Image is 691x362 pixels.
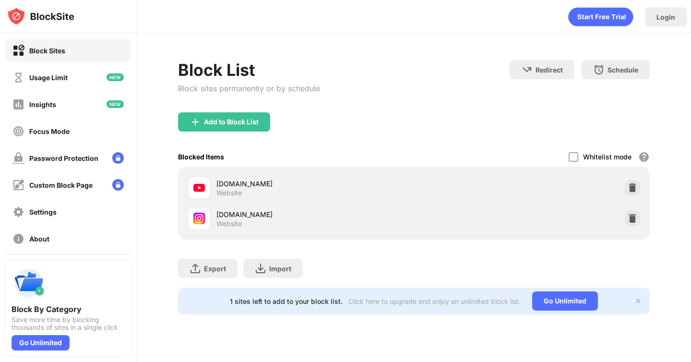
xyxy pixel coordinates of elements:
img: favicons [193,182,205,193]
div: Export [204,265,226,273]
img: new-icon.svg [107,100,124,108]
img: logo-blocksite.svg [7,7,74,26]
div: Add to Block List [204,118,259,126]
img: password-protection-off.svg [12,152,24,164]
div: 1 sites left to add to your block list. [230,297,343,305]
div: Go Unlimited [532,291,598,311]
div: Settings [29,208,57,216]
div: Block By Category [12,304,125,314]
img: x-button.svg [634,297,642,305]
div: animation [568,7,633,26]
img: block-on.svg [12,45,24,57]
div: Custom Block Page [29,181,93,189]
div: Schedule [608,66,638,74]
div: Whitelist mode [583,153,631,161]
img: favicons [193,213,205,224]
img: time-usage-off.svg [12,72,24,84]
div: Website [216,219,242,228]
div: Insights [29,100,56,109]
img: new-icon.svg [107,73,124,81]
div: About [29,235,49,243]
img: customize-block-page-off.svg [12,179,24,191]
div: Block sites permanently or by schedule [178,84,320,93]
img: about-off.svg [12,233,24,245]
img: insights-off.svg [12,98,24,110]
div: Go Unlimited [12,335,70,350]
img: lock-menu.svg [112,152,124,164]
img: settings-off.svg [12,206,24,218]
div: [DOMAIN_NAME] [216,209,414,219]
div: Usage Limit [29,73,68,82]
img: focus-off.svg [12,125,24,137]
div: Save more time by blocking thousands of sites in a single click [12,316,125,331]
div: Import [269,265,291,273]
div: Password Protection [29,154,98,162]
div: Website [216,189,242,197]
div: Focus Mode [29,127,70,135]
div: Login [656,13,675,21]
div: [DOMAIN_NAME] [216,179,414,189]
div: Block List [178,60,320,80]
img: lock-menu.svg [112,179,124,191]
div: Blocked Items [178,153,224,161]
div: Click here to upgrade and enjoy an unlimited block list. [348,297,521,305]
div: Redirect [536,66,563,74]
img: push-categories.svg [12,266,46,301]
div: Block Sites [29,47,65,55]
